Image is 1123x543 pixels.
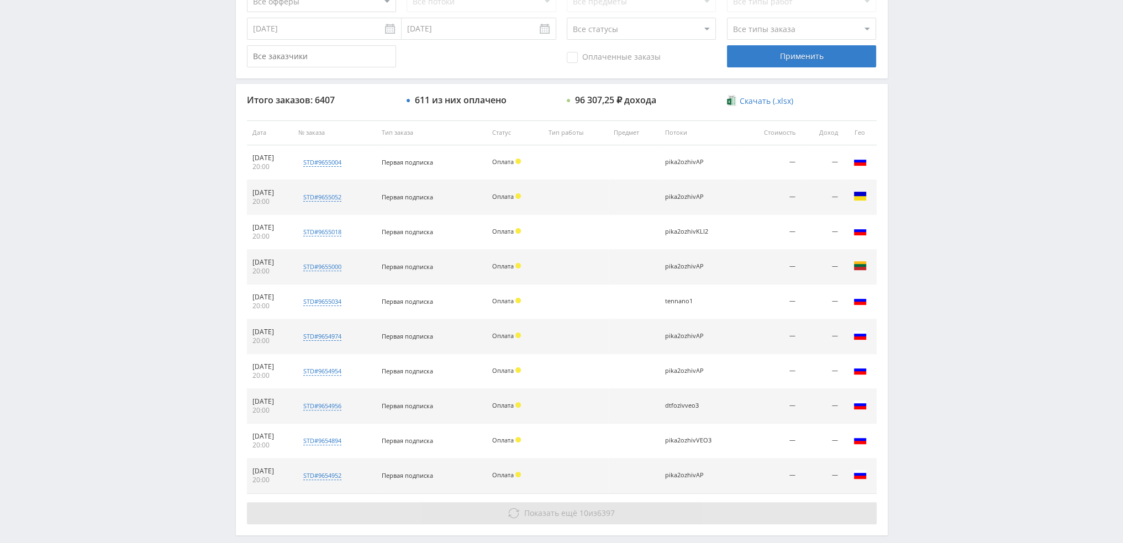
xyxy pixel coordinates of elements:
div: [DATE] [252,258,287,267]
span: 6397 [597,508,615,518]
span: Холд [515,193,521,199]
img: xlsx [727,95,736,106]
th: Дата [247,120,293,145]
th: Статус [487,120,543,145]
span: Первая подписка [382,228,433,236]
img: rus.png [853,155,867,168]
div: pika2ozhivAP [665,472,715,479]
span: Первая подписка [382,471,433,479]
span: Оплата [492,436,514,444]
span: Оплата [492,471,514,479]
span: 10 [579,508,588,518]
span: Оплаченные заказы [567,52,661,63]
td: — [801,319,843,354]
div: pika2ozhivAP [665,159,715,166]
th: Гео [843,120,877,145]
td: — [741,319,801,354]
div: std#9654952 [303,471,341,480]
span: Холд [515,437,521,442]
a: Скачать (.xlsx) [727,96,793,107]
div: 20:00 [252,162,287,171]
div: pika2ozhivAP [665,367,715,375]
img: rus.png [853,433,867,446]
div: 20:00 [252,336,287,345]
td: — [741,354,801,389]
td: — [801,424,843,458]
span: Холд [515,402,521,408]
div: [DATE] [252,397,287,406]
span: Холд [515,472,521,477]
td: — [741,458,801,493]
div: std#9655034 [303,297,341,306]
div: [DATE] [252,293,287,302]
div: pika2ozhivAP [665,333,715,340]
td: — [801,250,843,284]
td: — [801,458,843,493]
td: — [741,215,801,250]
div: Итого заказов: 6407 [247,95,396,105]
span: Первая подписка [382,367,433,375]
div: 20:00 [252,441,287,450]
div: pika2ozhivAP [665,263,715,270]
span: Первая подписка [382,332,433,340]
th: Тип работы [543,120,608,145]
div: std#9655052 [303,193,341,202]
td: — [741,284,801,319]
span: Оплата [492,157,514,166]
div: 20:00 [252,371,287,380]
div: [DATE] [252,188,287,197]
input: Все заказчики [247,45,396,67]
span: Первая подписка [382,158,433,166]
span: Холд [515,263,521,268]
div: 20:00 [252,197,287,206]
div: std#9655000 [303,262,341,271]
span: Первая подписка [382,436,433,445]
div: pika2ozhivKLI2 [665,228,715,235]
span: Холд [515,298,521,303]
td: — [741,389,801,424]
span: Первая подписка [382,402,433,410]
th: Доход [801,120,843,145]
img: ukr.png [853,189,867,203]
td: — [801,145,843,180]
div: 611 из них оплачено [415,95,507,105]
span: из [524,508,615,518]
td: — [741,424,801,458]
span: Холд [515,333,521,338]
td: — [741,145,801,180]
td: — [801,284,843,319]
span: Холд [515,228,521,234]
div: std#9654974 [303,332,341,341]
div: Применить [727,45,876,67]
td: — [801,389,843,424]
th: Стоимость [741,120,801,145]
div: std#9655018 [303,228,341,236]
span: Показать ещё [524,508,577,518]
div: std#9654894 [303,436,341,445]
span: Оплата [492,331,514,340]
span: Оплата [492,262,514,270]
span: Оплата [492,297,514,305]
div: 20:00 [252,232,287,241]
div: pika2ozhivVEO3 [665,437,715,444]
span: Оплата [492,366,514,375]
span: Оплата [492,227,514,235]
span: Скачать (.xlsx) [740,97,793,106]
div: std#9654956 [303,402,341,410]
div: [DATE] [252,432,287,441]
td: — [801,180,843,215]
img: rus.png [853,294,867,307]
img: rus.png [853,468,867,481]
div: 20:00 [252,302,287,310]
td: — [801,354,843,389]
img: rus.png [853,224,867,238]
div: [DATE] [252,154,287,162]
span: Первая подписка [382,297,433,305]
span: Холд [515,367,521,373]
div: 20:00 [252,406,287,415]
img: ltu.png [853,259,867,272]
th: Тип заказа [376,120,487,145]
div: [DATE] [252,362,287,371]
span: Оплата [492,401,514,409]
span: Оплата [492,192,514,201]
